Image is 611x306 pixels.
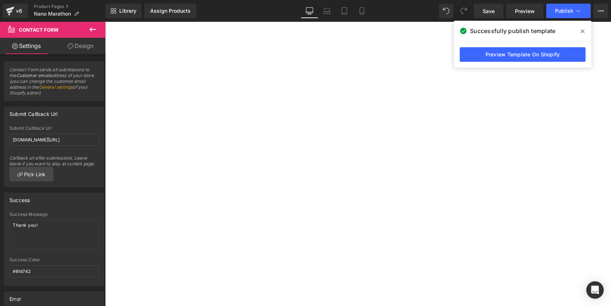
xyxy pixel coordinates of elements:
[506,4,543,18] a: Preview
[15,6,24,16] div: v6
[16,73,50,78] b: Customer email
[9,126,99,131] div: Submit Callback Url
[34,4,105,9] a: Product Pages
[460,47,586,62] a: Preview Template On Shopify
[9,167,53,181] a: Pick Link
[483,7,495,15] span: Save
[39,84,73,90] a: General settings
[470,27,555,35] span: Successfully publish template
[336,4,353,18] a: Tablet
[301,4,318,18] a: Desktop
[353,4,371,18] a: Mobile
[105,4,141,18] a: New Library
[318,4,336,18] a: Laptop
[9,67,99,101] span: Contact Form sends all submissions to the address of your store. (you can change the customer ema...
[594,4,608,18] button: More
[9,107,57,117] div: Submit Callback Url
[119,8,136,14] span: Library
[439,4,454,18] button: Undo
[555,8,573,14] span: Publish
[3,4,28,18] a: v6
[34,11,71,17] span: Nano Marathon
[9,193,30,203] div: Success
[515,7,535,15] span: Preview
[150,8,191,14] div: Assign Products
[54,38,107,54] a: Design
[19,27,58,33] span: Contact Form
[546,4,591,18] button: Publish
[9,149,99,167] div: Callback url after submissions. Leave blank if you want to stay at current page.
[9,257,99,262] div: Success Color
[456,4,471,18] button: Redo
[586,281,604,299] div: Open Intercom Messenger
[9,292,21,302] div: Error
[9,212,99,217] div: Success Message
